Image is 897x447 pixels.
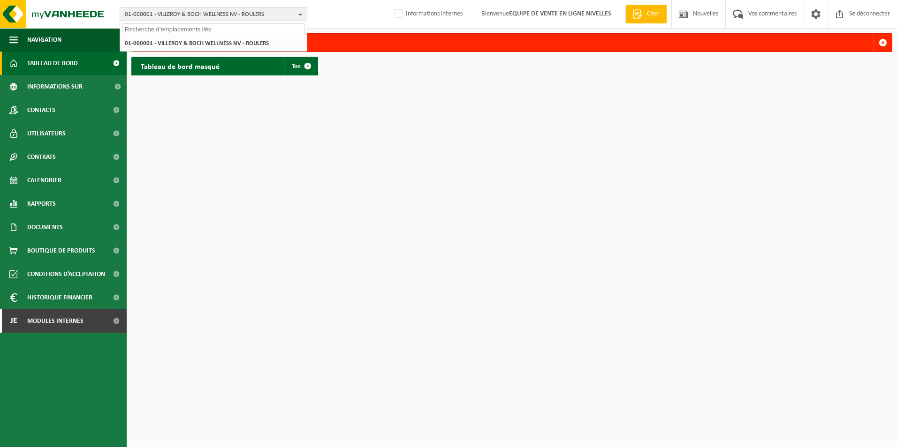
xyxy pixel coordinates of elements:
span: Informations sur l’entreprise [27,75,108,98]
input: Recherche d’emplacements liés [122,23,305,35]
span: Historique financier [27,286,92,309]
span: Je [9,309,18,333]
h2: Tableau de bord masqué [131,57,229,75]
span: Documents [27,216,63,239]
span: Contacts [27,98,55,122]
a: Citer [625,5,667,23]
span: Boutique de produits [27,239,95,262]
strong: 01-000001 - VILLEROY & BOCH WELLNESS NV - ROULERS [125,40,269,46]
span: Calendrier [27,169,61,192]
span: Tableau de bord [27,52,78,75]
span: Navigation [27,28,61,52]
button: 01-000001 - VILLEROY & BOCH WELLNESS NV - ROULERS [120,7,307,21]
strong: EQUIPE DE VENTE EN LIGNE NIVELLES [509,10,611,17]
font: Bienvenue [481,10,611,17]
span: Contrats [27,145,56,169]
span: Citer [645,9,662,19]
span: Utilisateurs [27,122,66,145]
span: 01-000001 - VILLEROY & BOCH WELLNESS NV - ROULERS [125,7,295,22]
label: Informations internes [393,7,463,21]
span: Rapports [27,192,56,216]
span: Modules internes [27,309,84,333]
span: Conditions d’acceptation [27,262,105,286]
div: Ce parti n’existe pas [149,34,874,52]
span: Ton [292,63,301,69]
a: Ton [284,57,317,75]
